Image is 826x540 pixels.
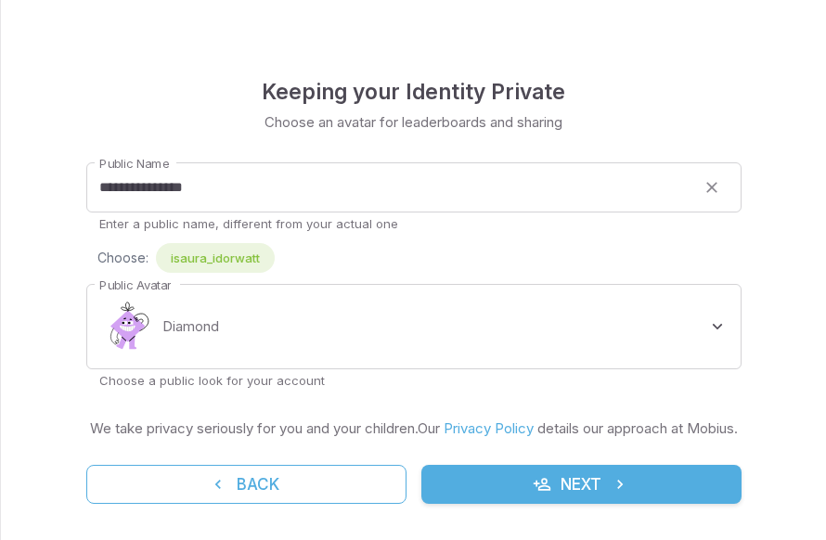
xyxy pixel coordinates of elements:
[99,155,169,173] label: Public Name
[695,171,729,204] button: clear
[156,243,275,273] div: isaura_idorwatt
[265,112,562,133] p: Choose an avatar for leaderboards and sharing
[444,419,534,437] a: Privacy Policy
[262,75,565,109] h4: Keeping your Identity Private
[86,465,407,504] button: Back
[421,465,742,504] button: Next
[99,215,729,232] p: Enter a public name, different from your actual one
[97,243,742,273] div: Choose:
[162,316,219,337] p: Diamond
[99,299,155,354] img: diamond.svg
[99,372,729,389] p: Choose a public look for your account
[156,249,275,267] span: isaura_idorwatt
[90,418,738,439] p: We take privacy seriously for you and your children. Our details our approach at Mobius.
[99,276,171,294] label: Public Avatar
